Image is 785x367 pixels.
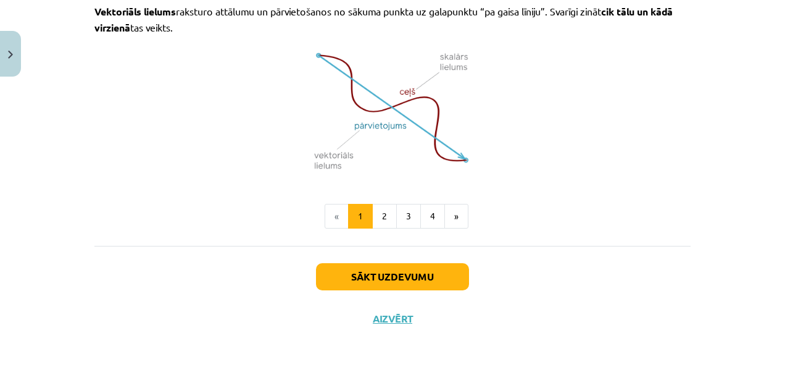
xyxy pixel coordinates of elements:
[94,204,691,229] nav: Page navigation example
[348,204,373,229] button: 1
[130,21,173,33] span: tas veikts.
[420,204,445,229] button: 4
[94,5,176,18] span: Vektoriāls lielums
[372,204,397,229] button: 2
[369,313,416,325] button: Aizvērt
[8,51,13,59] img: icon-close-lesson-0947bae3869378f0d4975bcd49f059093ad1ed9edebbc8119c70593378902aed.svg
[176,5,601,17] span: raksturo attālumu un pārvietošanos no sākuma punkta uz galapunktu “pa gaisa līniju”. Svarīgi zināt
[444,204,468,229] button: »
[316,263,469,290] button: Sākt uzdevumu
[396,204,421,229] button: 3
